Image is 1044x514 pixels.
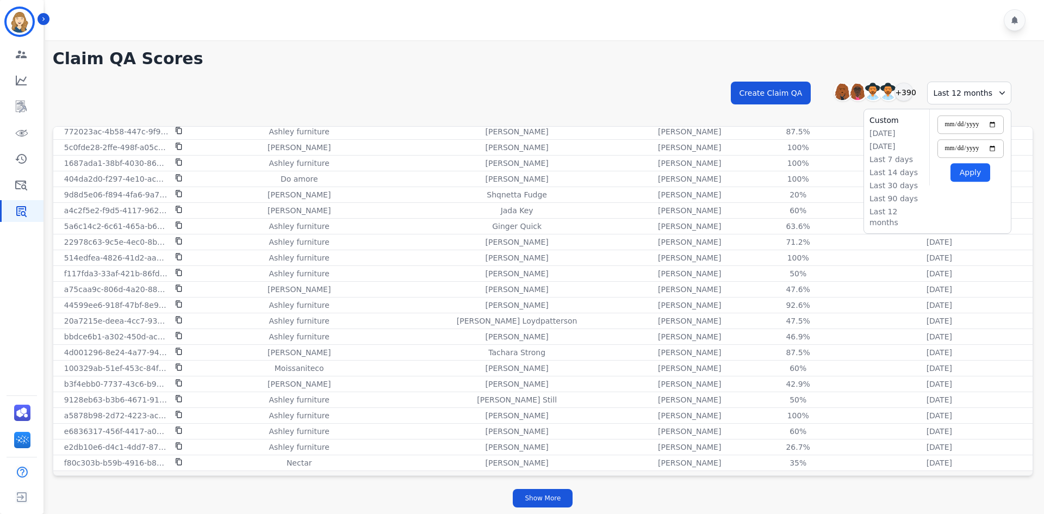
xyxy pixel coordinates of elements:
p: [PERSON_NAME] [268,205,331,216]
p: [PERSON_NAME] [658,237,721,247]
p: [PERSON_NAME] [658,442,721,453]
p: [PERSON_NAME] [485,442,548,453]
p: [PERSON_NAME] [658,394,721,405]
p: 514edfea-4826-41d2-aaa1-49b65e771fde [64,252,169,263]
li: [DATE] [869,141,924,152]
p: e6836317-456f-4417-a0ab-0ed88399321d [64,426,169,437]
div: +390 [894,83,913,101]
div: 63.6% [774,221,823,232]
p: [PERSON_NAME] [658,410,721,421]
div: 50% [774,394,823,405]
div: 47.5% [774,315,823,326]
p: [PERSON_NAME] [485,284,548,295]
li: Last 90 days [869,193,924,204]
p: [PERSON_NAME] [485,174,548,184]
p: 404da2d0-f297-4e10-ac74-56925a8f9e2b [64,174,169,184]
div: 60% [774,363,823,374]
p: [PERSON_NAME] [268,142,331,153]
button: Create Claim QA [731,82,811,104]
div: 50% [774,268,823,279]
p: Ashley furniture [269,426,329,437]
p: Ashley furniture [269,252,329,263]
div: 26.7% [774,442,823,453]
p: [PERSON_NAME] [485,158,548,169]
p: [DATE] [927,442,952,453]
p: 20a7215e-deea-4cc7-9302-bea5d06777e3 [64,315,169,326]
p: [PERSON_NAME] [268,379,331,389]
div: 87.5% [774,126,823,137]
h1: Claim QA Scores [53,49,1033,69]
p: [PERSON_NAME] [485,426,548,437]
p: f80c303b-b59b-4916-b8b4-141f4721d18b [64,457,169,468]
p: [DATE] [927,410,952,421]
p: [PERSON_NAME] [658,363,721,374]
p: Ashley furniture [269,442,329,453]
p: [PERSON_NAME] [485,126,548,137]
p: [PERSON_NAME] [658,126,721,137]
p: bbdce6b1-a302-450d-aced-cfb241d809f4 [64,331,169,342]
p: Ashley furniture [269,300,329,311]
p: a5878b98-2d72-4223-ac0b-2c34ee22138a [64,410,169,421]
p: Ashley furniture [269,268,329,279]
div: 87.5% [774,347,823,358]
p: 9128eb63-b3b6-4671-91ca-e240fdcd812f [64,394,169,405]
p: b3f4ebb0-7737-43c6-b99e-801502cf5618 [64,379,169,389]
p: [DATE] [927,237,952,247]
p: [PERSON_NAME] [658,457,721,468]
p: [PERSON_NAME] [485,457,548,468]
p: [PERSON_NAME] [658,426,721,437]
p: [PERSON_NAME] [485,142,548,153]
p: 772023ac-4b58-447c-9f91-ebd4b911498f [64,126,169,137]
p: [PERSON_NAME] [268,347,331,358]
p: f117fda3-33af-421b-86fd-7f5a97e92c24 [64,268,169,279]
p: [PERSON_NAME] [658,300,721,311]
p: Jada Key [501,205,533,216]
p: [DATE] [927,457,952,468]
p: [PERSON_NAME] Still [477,394,557,405]
p: Ashley furniture [269,331,329,342]
p: [PERSON_NAME] [485,363,548,374]
p: a75caa9c-806d-4a20-88bb-3b53ae5aed13 [64,284,169,295]
p: [PERSON_NAME] [658,174,721,184]
p: [PERSON_NAME] [485,300,548,311]
p: Ashley furniture [269,394,329,405]
p: [PERSON_NAME] [658,252,721,263]
p: [DATE] [927,315,952,326]
li: Last 14 days [869,167,924,178]
p: Ashley furniture [269,158,329,169]
p: Moissaniteco [275,363,324,374]
div: 100% [774,174,823,184]
p: [PERSON_NAME] Loydpatterson [457,315,577,326]
p: 4d001296-8e24-4a77-9463-3c11b03e9a70 [64,347,169,358]
p: [DATE] [927,363,952,374]
p: [PERSON_NAME] [268,284,331,295]
p: [DATE] [927,331,952,342]
p: Ashley furniture [269,315,329,326]
div: 60% [774,426,823,437]
p: Do amore [281,174,318,184]
div: 20% [774,189,823,200]
p: 100329ab-51ef-453c-84f0-9dfacf1b16ac [64,363,169,374]
div: 42.9% [774,379,823,389]
li: Last 7 days [869,154,924,165]
p: e2db10e6-d4c1-4dd7-8722-4e9c897504d2 [64,442,169,453]
div: 100% [774,410,823,421]
div: 100% [774,142,823,153]
p: Ashley furniture [269,221,329,232]
p: [PERSON_NAME] [658,379,721,389]
p: [PERSON_NAME] [485,379,548,389]
p: 44599ee6-918f-47bf-8e9c-e10b1b486a41 [64,300,169,311]
img: Bordered avatar [7,9,33,35]
button: Show More [513,489,573,507]
div: 60% [774,205,823,216]
p: [PERSON_NAME] [268,189,331,200]
p: [PERSON_NAME] [658,158,721,169]
p: [PERSON_NAME] [658,142,721,153]
div: 35% [774,457,823,468]
button: Apply [950,163,990,182]
div: 100% [774,158,823,169]
p: [PERSON_NAME] [485,410,548,421]
p: Ginger Quick [492,221,542,232]
div: 47.6% [774,284,823,295]
li: Last 30 days [869,180,924,191]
